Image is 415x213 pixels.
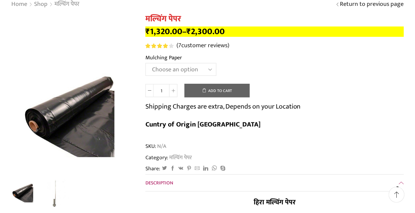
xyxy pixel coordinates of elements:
[145,24,182,39] bdi: 1,320.00
[9,179,38,207] li: 1 / 2
[184,84,250,98] button: Add to cart
[145,43,173,48] div: Rated 4.14 out of 5
[168,153,192,162] a: मल्चिंग पेपर
[145,165,160,173] span: Share:
[178,40,181,51] span: 7
[145,142,404,150] span: SKU:
[11,52,135,176] div: 1 / 2
[145,27,404,37] p: –
[186,24,191,39] span: ₹
[145,154,192,162] span: Category:
[145,119,261,130] b: Cuntry of Origin [GEOGRAPHIC_DATA]
[41,179,70,208] img: Mulching Paper Hole Long
[186,24,225,39] bdi: 2,300.00
[145,175,404,191] a: Description
[145,24,150,39] span: ₹
[9,178,38,207] img: Mulching Paper
[145,179,173,187] span: Description
[145,43,169,48] span: Rated out of 5 based on customer ratings
[145,43,175,48] span: 7
[9,178,38,207] a: 1
[145,54,182,62] label: Mulching Paper
[156,142,166,150] span: N/A
[145,101,301,112] p: Shipping Charges are extra, Depends on your Location
[41,179,70,207] li: 2 / 2
[176,41,229,50] a: (7customer reviews)
[154,84,169,97] input: Product quantity
[145,14,404,24] h1: मल्चिंग पेपर
[254,196,296,208] strong: हिरा मल्चिंग पेपर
